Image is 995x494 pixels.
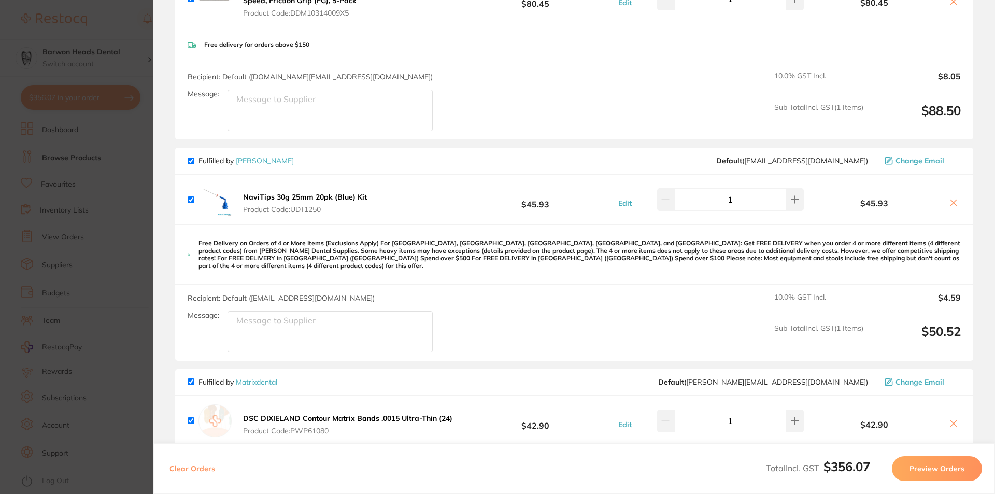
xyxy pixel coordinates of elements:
[615,199,635,208] button: Edit
[872,103,961,132] output: $88.50
[774,72,863,94] span: 10.0 % GST Incl.
[236,156,294,165] a: [PERSON_NAME]
[658,378,868,386] span: peter@matrixdental.com.au
[774,324,863,352] span: Sub Total Incl. GST ( 1 Items)
[198,157,294,165] p: Fulfilled by
[198,378,277,386] p: Fulfilled by
[458,411,613,430] b: $42.90
[188,72,433,81] span: Recipient: Default ( [DOMAIN_NAME][EMAIL_ADDRESS][DOMAIN_NAME] )
[615,420,635,429] button: Edit
[243,414,452,423] b: DSC DIXIELAND Contour Matrix Bands .0015 Ultra-Thin (24)
[240,414,456,435] button: DSC DIXIELAND Contour Matrix Bands .0015 Ultra-Thin (24) Product Code:PWP61080
[240,192,370,214] button: NaviTips 30g 25mm 20pk (Blue) Kit Product Code:UDT1250
[872,293,961,316] output: $4.59
[895,157,944,165] span: Change Email
[806,199,942,208] b: $45.93
[198,183,232,216] img: M2ZlM3B3eQ
[198,404,232,437] img: empty.jpg
[895,378,944,386] span: Change Email
[243,427,452,435] span: Product Code: PWP61080
[243,205,367,214] span: Product Code: UDT1250
[658,377,684,387] b: Default
[198,239,961,270] p: Free Delivery on Orders of 4 or More Items (Exclusions Apply) For [GEOGRAPHIC_DATA], [GEOGRAPHIC_...
[243,9,455,17] span: Product Code: DDM10314009X5
[892,456,982,481] button: Preview Orders
[716,157,868,165] span: save@adamdental.com.au
[188,293,375,303] span: Recipient: Default ( [EMAIL_ADDRESS][DOMAIN_NAME] )
[236,377,277,387] a: Matrixdental
[806,420,942,429] b: $42.90
[188,311,219,320] label: Message:
[766,463,870,473] span: Total Incl. GST
[872,324,961,352] output: $50.52
[458,190,613,209] b: $45.93
[774,103,863,132] span: Sub Total Incl. GST ( 1 Items)
[243,192,367,202] b: NaviTips 30g 25mm 20pk (Blue) Kit
[166,456,218,481] button: Clear Orders
[882,156,961,165] button: Change Email
[872,72,961,94] output: $8.05
[188,90,219,98] label: Message:
[882,377,961,387] button: Change Email
[823,459,870,474] b: $356.07
[716,156,742,165] b: Default
[774,293,863,316] span: 10.0 % GST Incl.
[204,41,309,48] p: Free delivery for orders above $150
